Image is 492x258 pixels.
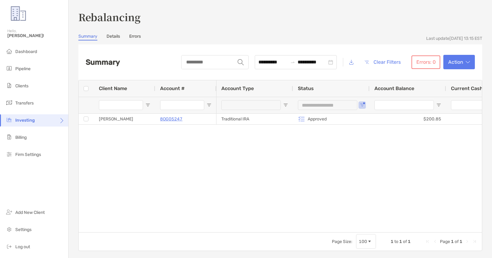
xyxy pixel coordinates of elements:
[426,36,482,41] div: Last update [DATE] 13:15 EST
[443,55,475,69] button: Actionarrow
[370,114,446,124] div: $200.85
[399,239,402,244] span: 1
[374,85,414,91] span: Account Balance
[15,210,45,215] span: Add New Client
[207,103,212,108] button: Open Filter Menu
[290,60,295,65] span: swap-right
[6,208,13,216] img: add_new_client icon
[216,114,293,124] div: Traditional IRA
[411,55,440,69] button: Errors: 0
[425,239,430,244] div: First Page
[6,116,13,123] img: investing icon
[15,118,35,123] span: Investing
[15,49,37,54] span: Dashboard
[308,115,327,123] p: Approved
[6,82,13,89] img: clients icon
[455,239,459,244] span: of
[99,100,143,110] input: Client Name Filter Input
[15,66,31,71] span: Pipeline
[6,65,13,72] img: pipeline icon
[160,100,204,110] input: Account # Filter Input
[78,34,97,40] a: Summary
[94,114,155,124] div: [PERSON_NAME]
[15,244,30,249] span: Log out
[298,115,305,123] img: icon status
[6,243,13,250] img: logout icon
[332,239,352,244] div: Page Size:
[403,239,407,244] span: of
[374,100,434,110] input: Account Balance Filter Input
[360,103,365,108] button: Open Filter Menu
[365,60,369,64] img: button icon
[99,85,127,91] span: Client Name
[6,47,13,55] img: dashboard icon
[436,103,441,108] button: Open Filter Menu
[298,85,314,91] span: Status
[360,55,405,69] button: Clear Filters
[433,239,438,244] div: Previous Page
[7,33,65,38] span: [PERSON_NAME]!
[86,58,120,66] h2: Summary
[408,239,411,244] span: 1
[15,101,34,106] span: Transfers
[356,234,376,249] div: Page Size
[440,239,450,244] span: Page
[107,34,120,40] a: Details
[15,152,41,157] span: Firm Settings
[451,239,454,244] span: 1
[472,239,477,244] div: Last Page
[394,239,398,244] span: to
[145,103,150,108] button: Open Filter Menu
[465,239,470,244] div: Next Page
[290,60,295,65] span: to
[15,83,28,89] span: Clients
[6,226,13,233] img: settings icon
[460,239,462,244] span: 1
[283,103,288,108] button: Open Filter Menu
[78,10,482,24] h3: Rebalancing
[451,85,483,91] span: Current Cash
[359,239,367,244] div: 100
[6,133,13,141] img: billing icon
[7,2,29,25] img: Zoe Logo
[160,115,182,123] a: 8OG05247
[15,227,32,232] span: Settings
[238,59,244,65] img: input icon
[6,99,13,106] img: transfers icon
[160,85,185,91] span: Account #
[15,135,27,140] span: Billing
[466,61,470,64] img: arrow
[6,150,13,158] img: firm-settings icon
[391,239,393,244] span: 1
[221,85,254,91] span: Account Type
[129,34,141,40] a: Errors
